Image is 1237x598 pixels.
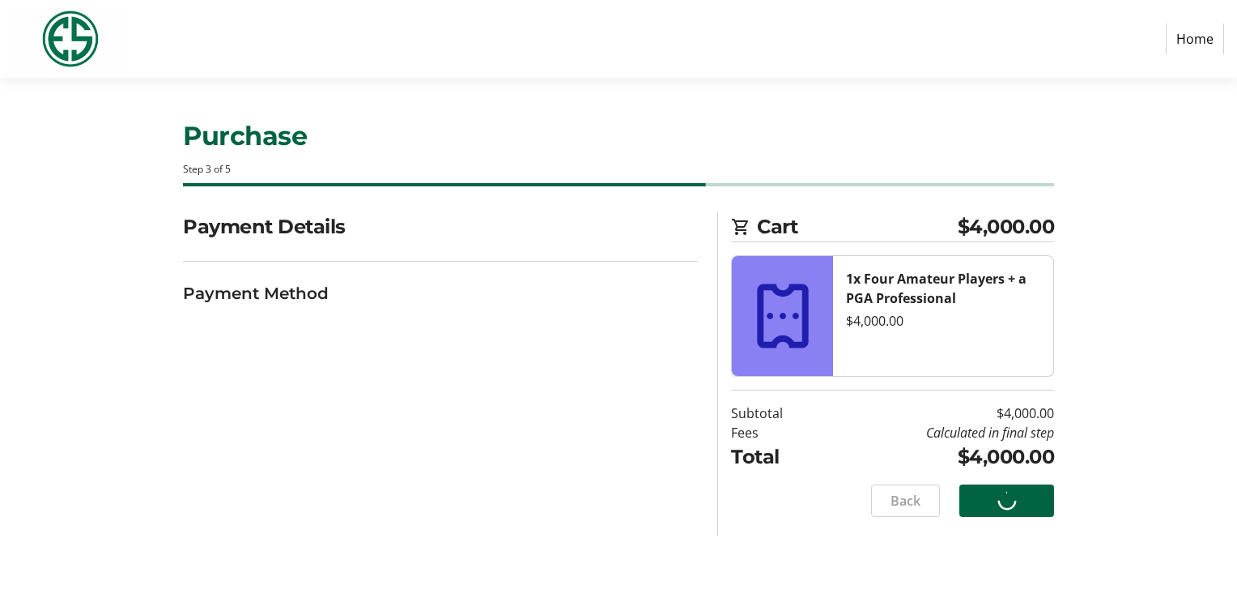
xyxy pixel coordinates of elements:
[731,423,824,442] td: Fees
[757,212,958,241] span: Cart
[731,442,824,472] td: Total
[846,270,1027,307] strong: 1x Four Amateur Players + a PGA Professional
[183,281,698,305] h3: Payment Method
[824,423,1054,442] td: Calculated in final step
[1166,23,1224,54] a: Home
[824,442,1054,472] td: $4,000.00
[183,212,698,241] h2: Payment Details
[13,6,128,71] img: Evans Scholars Foundation's Logo
[731,404,824,423] td: Subtotal
[846,311,1040,331] div: $4,000.00
[958,212,1055,241] span: $4,000.00
[824,404,1054,423] td: $4,000.00
[183,162,1054,177] div: Step 3 of 5
[183,117,1054,156] h1: Purchase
